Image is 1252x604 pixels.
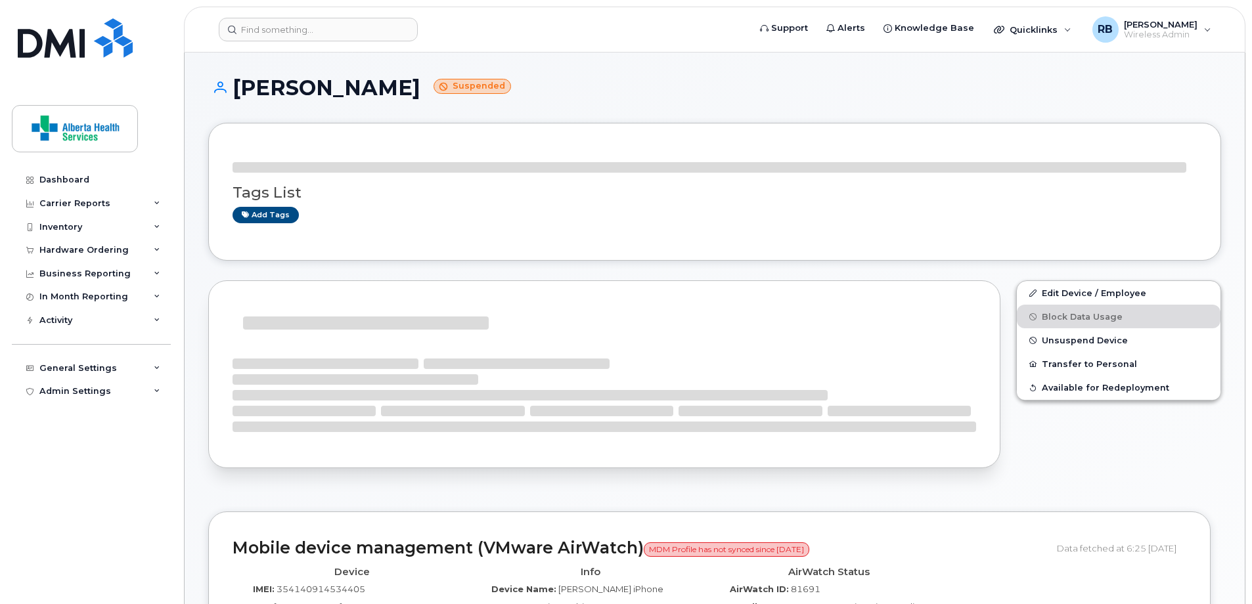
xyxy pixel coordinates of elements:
span: 354140914534405 [277,584,365,594]
button: Transfer to Personal [1017,352,1220,376]
label: IMEI: [253,583,275,595]
label: Device Name: [491,583,556,595]
small: Suspended [434,79,511,94]
h4: Info [481,567,700,578]
h1: [PERSON_NAME] [208,76,1221,99]
span: Unsuspend Device [1042,335,1128,345]
button: Unsuspend Device [1017,328,1220,352]
span: [PERSON_NAME] iPhone [558,584,663,594]
span: Available for Redeployment [1042,383,1169,393]
h2: Mobile device management (VMware AirWatch) [233,539,1047,557]
div: Data fetched at 6:25 [DATE] [1057,536,1186,561]
a: Add tags [233,207,299,223]
button: Block Data Usage [1017,305,1220,328]
h4: AirWatch Status [719,567,938,578]
span: 81691 [791,584,820,594]
a: Edit Device / Employee [1017,281,1220,305]
span: MDM Profile has not synced since [DATE] [644,542,809,557]
label: AirWatch ID: [730,583,789,595]
button: Available for Redeployment [1017,376,1220,399]
h4: Device [242,567,461,578]
h3: Tags List [233,184,1197,201]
